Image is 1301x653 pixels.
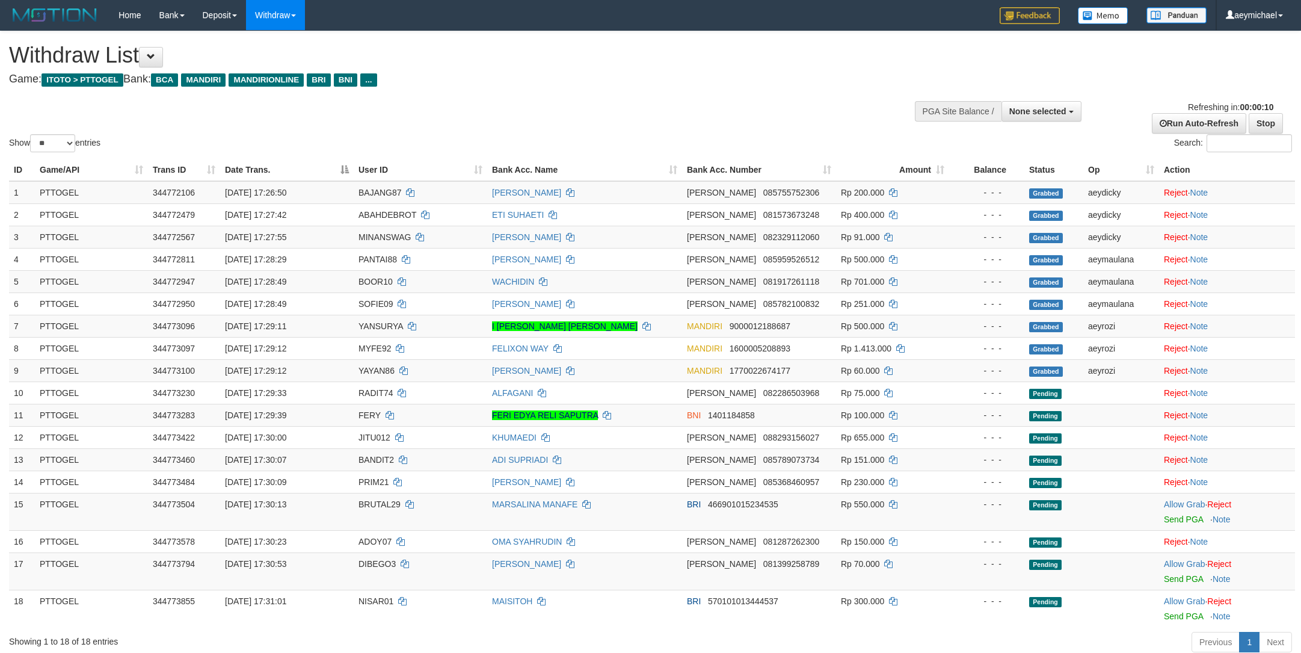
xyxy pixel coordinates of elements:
th: ID [9,159,35,181]
span: BNI [687,410,701,420]
span: Grabbed [1029,300,1063,310]
td: 7 [9,315,35,337]
span: JITU012 [358,433,390,442]
td: PTTOGEL [35,471,148,493]
span: [DATE] 17:29:12 [225,344,286,353]
span: Copy 1770022674177 to clipboard [730,366,790,376]
span: 344772947 [153,277,195,286]
span: Pending [1029,456,1062,466]
label: Search: [1174,134,1292,152]
span: [DATE] 17:29:11 [225,321,286,331]
span: 344772811 [153,255,195,264]
td: 17 [9,552,35,590]
div: - - - [954,387,1020,399]
span: ABAHDEBROT [358,210,416,220]
th: Status [1024,159,1083,181]
td: PTTOGEL [35,359,148,382]
span: Copy 085368460957 to clipboard [763,477,819,487]
span: Rp 1.413.000 [841,344,891,353]
span: 344772950 [153,299,195,309]
td: aeymaulana [1083,292,1159,315]
a: Reject [1164,210,1188,220]
th: Bank Acc. Number: activate to sort column ascending [682,159,836,181]
td: 1 [9,181,35,204]
span: 344772567 [153,232,195,242]
th: Date Trans.: activate to sort column descending [220,159,354,181]
span: [DATE] 17:30:53 [225,559,286,569]
a: ETI SUHAETI [492,210,544,220]
div: - - - [954,187,1020,199]
span: Pending [1029,478,1062,488]
a: Note [1190,410,1208,420]
a: Reject [1207,596,1231,606]
span: Copy 466901015234535 to clipboard [708,500,778,509]
span: ITOTO > PTTOGEL [42,73,123,87]
span: Copy 081917261118 to clipboard [763,277,819,286]
span: [PERSON_NAME] [687,537,756,546]
span: [DATE] 17:28:49 [225,299,286,309]
a: Note [1190,433,1208,442]
td: aeyrozi [1083,315,1159,337]
span: [DATE] 17:30:00 [225,433,286,442]
td: PTTOGEL [35,315,148,337]
td: · [1159,337,1295,359]
span: Copy 085789073734 to clipboard [763,455,819,465]
span: 344773504 [153,500,195,509]
span: Pending [1029,389,1062,399]
td: PTTOGEL [35,493,148,530]
span: MANDIRI [687,321,722,331]
td: PTTOGEL [35,226,148,248]
span: Rp 70.000 [841,559,880,569]
a: Send PGA [1164,515,1203,524]
span: MYFE92 [358,344,391,353]
div: - - - [954,365,1020,377]
a: Allow Grab [1164,596,1205,606]
a: Note [1190,388,1208,398]
span: Refreshing in: [1188,102,1273,112]
a: Reject [1164,410,1188,420]
th: User ID: activate to sort column ascending [354,159,487,181]
label: Show entries [9,134,100,152]
span: Copy 9000012188687 to clipboard [730,321,790,331]
td: · [1159,226,1295,248]
span: BRI [307,73,330,87]
a: Previous [1192,632,1240,652]
a: ADI SUPRIADI [492,455,548,465]
span: Rp 200.000 [841,188,884,197]
td: · [1159,448,1295,471]
span: Grabbed [1029,322,1063,332]
span: [PERSON_NAME] [687,232,756,242]
span: Grabbed [1029,367,1063,377]
div: - - - [954,536,1020,548]
a: Reject [1164,366,1188,376]
span: 344773794 [153,559,195,569]
th: Op: activate to sort column ascending [1083,159,1159,181]
span: YAYAN86 [358,366,395,376]
span: YANSURYA [358,321,403,331]
span: ... [360,73,377,87]
span: [DATE] 17:29:12 [225,366,286,376]
a: Reject [1207,559,1231,569]
input: Search: [1207,134,1292,152]
span: [PERSON_NAME] [687,299,756,309]
span: Rp 100.000 [841,410,884,420]
td: PTTOGEL [35,552,148,590]
span: Rp 701.000 [841,277,884,286]
td: 9 [9,359,35,382]
td: · [1159,530,1295,552]
th: Balance [949,159,1024,181]
a: Reject [1164,537,1188,546]
a: Reject [1164,477,1188,487]
td: · [1159,493,1295,530]
span: 344773100 [153,366,195,376]
div: - - - [954,432,1020,444]
td: PTTOGEL [35,248,148,270]
span: Copy 081399258789 to clipboard [763,559,819,569]
th: Game/API: activate to sort column ascending [35,159,148,181]
span: Rp 500.000 [841,255,884,264]
td: 13 [9,448,35,471]
a: [PERSON_NAME] [492,232,561,242]
span: [DATE] 17:28:49 [225,277,286,286]
span: FERY [358,410,381,420]
td: PTTOGEL [35,448,148,471]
